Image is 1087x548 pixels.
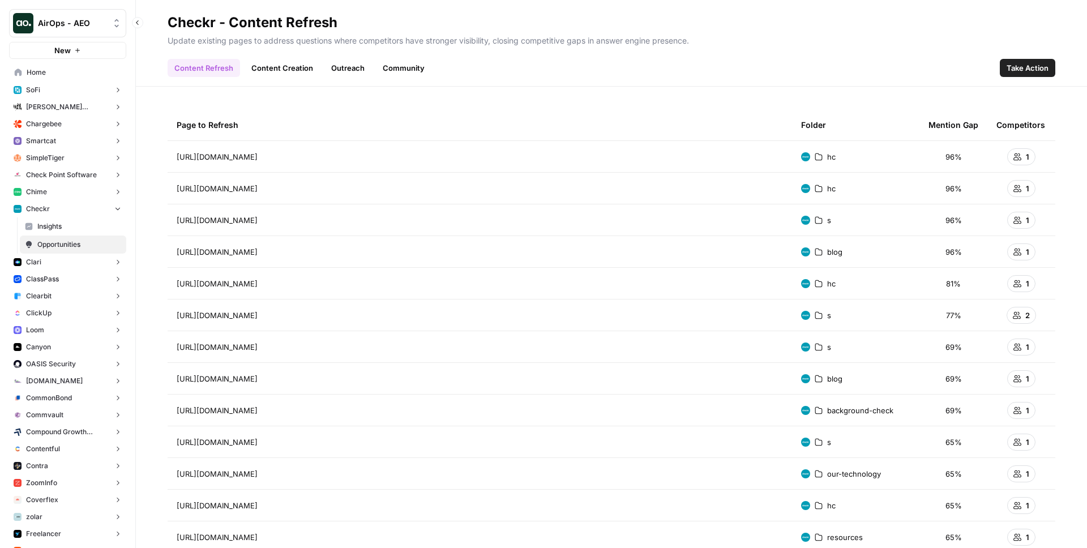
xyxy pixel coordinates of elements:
span: SimpleTiger [26,153,65,163]
button: [PERSON_NAME] [PERSON_NAME] at Work [9,99,126,115]
img: 78cr82s63dt93a7yj2fue7fuqlci [801,342,810,352]
img: 78cr82s63dt93a7yj2fue7fuqlci [801,469,810,478]
span: zolar [26,512,42,522]
span: s [827,436,831,448]
span: 1 [1026,278,1029,289]
span: hc [827,278,836,289]
button: Coverflex [9,491,126,508]
button: CommonBond [9,389,126,406]
button: Canyon [9,339,126,356]
span: [URL][DOMAIN_NAME] [177,151,258,162]
button: Contra [9,457,126,474]
span: Coverflex [26,495,58,505]
button: [DOMAIN_NAME] [9,373,126,389]
img: fr92439b8i8d8kixz6owgxh362ib [14,292,22,300]
img: 6os5al305rae5m5hhkke1ziqya7s [14,513,22,521]
img: k09s5utkby11dt6rxf2w9zgb46r0 [14,377,22,385]
span: 69% [945,405,962,416]
button: Take Action [1000,59,1055,77]
img: 78cr82s63dt93a7yj2fue7fuqlci [801,184,810,193]
img: a9mur837mohu50bzw3stmy70eh87 [14,530,22,538]
img: xf6b4g7v9n1cfco8wpzm78dqnb6e [14,411,22,419]
span: Canyon [26,342,51,352]
img: gddfodh0ack4ddcgj10xzwv4nyos [14,171,22,179]
span: 81% [946,278,961,289]
button: Check Point Software [9,166,126,183]
button: Smartcat [9,132,126,149]
div: Mention Gap [928,109,978,140]
span: 65% [945,532,962,543]
img: rkye1xl29jr3pw1t320t03wecljb [14,137,22,145]
span: hc [827,183,836,194]
img: 78cr82s63dt93a7yj2fue7fuqlci [801,279,810,288]
img: 78cr82s63dt93a7yj2fue7fuqlci [801,406,810,415]
a: Insights [20,217,126,236]
span: Opportunities [37,239,121,250]
span: 1 [1026,468,1029,479]
button: Freelancer [9,525,126,542]
span: [URL][DOMAIN_NAME] [177,405,258,416]
span: 1 [1026,183,1029,194]
span: Chargebee [26,119,62,129]
img: azd67o9nw473vll9dbscvlvo9wsn [14,462,22,470]
span: SoFi [26,85,40,95]
span: 1 [1026,436,1029,448]
div: Competitors [996,109,1045,140]
span: Commvault [26,410,63,420]
span: [URL][DOMAIN_NAME] [177,278,258,289]
button: Commvault [9,406,126,423]
span: ClickUp [26,308,52,318]
button: ZoomInfo [9,474,126,491]
span: 1 [1026,500,1029,511]
span: Take Action [1007,62,1049,74]
span: Clearbit [26,291,52,301]
a: Community [376,59,431,77]
button: Workspace: AirOps - AEO [9,9,126,37]
span: AirOps - AEO [38,18,106,29]
img: glq0fklpdxbalhn7i6kvfbbvs11n [14,394,22,402]
a: Content Creation [245,59,320,77]
button: New [9,42,126,59]
span: Insights [37,221,121,232]
span: 1 [1026,215,1029,226]
img: hlg0wqi1id4i6sbxkcpd2tyblcaw [14,154,22,162]
img: kaevn8smg0ztd3bicv5o6c24vmo8 [14,428,22,436]
span: 69% [945,373,962,384]
img: 78cr82s63dt93a7yj2fue7fuqlci [801,438,810,447]
img: 78cr82s63dt93a7yj2fue7fuqlci [801,374,810,383]
a: Home [9,63,126,82]
span: 1 [1026,246,1029,258]
span: blog [827,246,842,258]
button: Chargebee [9,115,126,132]
button: SoFi [9,82,126,99]
span: [URL][DOMAIN_NAME] [177,310,258,321]
img: 78cr82s63dt93a7yj2fue7fuqlci [801,501,810,510]
img: 78cr82s63dt93a7yj2fue7fuqlci [801,533,810,542]
span: [URL][DOMAIN_NAME] [177,183,258,194]
span: [URL][DOMAIN_NAME] [177,246,258,258]
span: New [54,45,71,56]
span: [URL][DOMAIN_NAME] [177,532,258,543]
span: 1 [1026,341,1029,353]
div: Folder [801,109,826,140]
button: Compound Growth Marketing [9,423,126,440]
span: [PERSON_NAME] [PERSON_NAME] at Work [26,102,109,112]
img: m87i3pytwzu9d7629hz0batfjj1p [14,103,22,111]
span: [URL][DOMAIN_NAME] [177,436,258,448]
span: background-check [827,405,893,416]
span: Clari [26,257,41,267]
span: 1 [1026,373,1029,384]
button: ClickUp [9,305,126,322]
span: [URL][DOMAIN_NAME] [177,341,258,353]
span: hc [827,151,836,162]
button: SimpleTiger [9,149,126,166]
button: Clari [9,254,126,271]
span: Smartcat [26,136,56,146]
span: s [827,215,831,226]
span: Home [27,67,121,78]
span: s [827,310,831,321]
div: Checkr - Content Refresh [168,14,337,32]
button: OASIS Security [9,356,126,373]
span: Compound Growth Marketing [26,427,109,437]
div: Page to Refresh [177,109,783,140]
